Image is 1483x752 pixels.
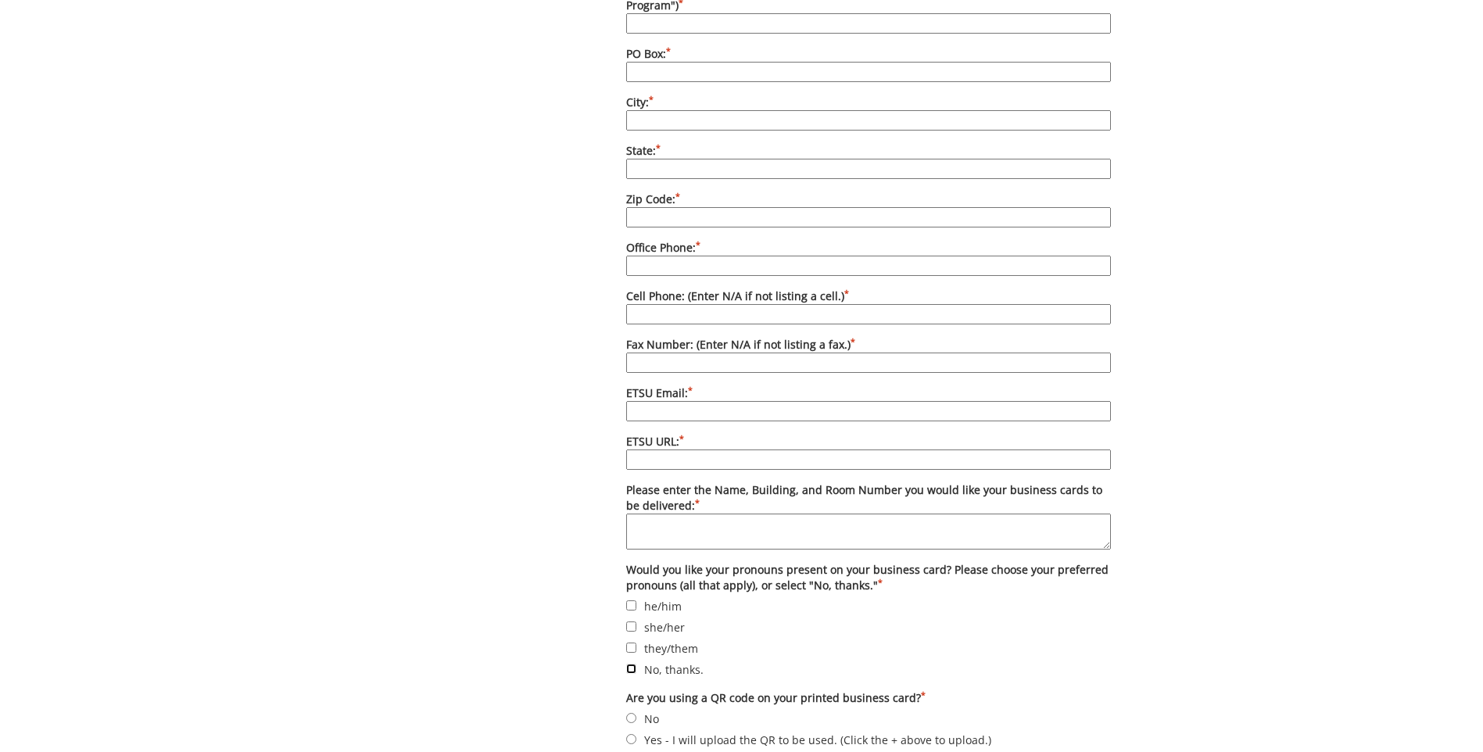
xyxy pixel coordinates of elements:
input: they/them [626,643,636,653]
label: Please enter the Name, Building, and Room Number you would like your business cards to be delivered: [626,482,1111,550]
textarea: Please enter the Name, Building, and Room Number you would like your business cards to be deliver... [626,514,1111,550]
label: State: [626,143,1111,179]
label: she/her [626,618,1111,636]
label: Fax Number: (Enter N/A if not listing a fax.) [626,337,1111,373]
input: she/her [626,621,636,632]
label: Are you using a QR code on your printed business card? [626,690,1111,706]
input: he/him [626,600,636,611]
input: Department/Office/Program, etc.: (i.e., Enter "Department of x", "Office of x", or "x Program")* [626,13,1111,34]
label: ETSU URL: [626,434,1111,470]
input: Cell Phone: (Enter N/A if not listing a cell.)* [626,304,1111,324]
input: No, thanks. [626,664,636,674]
input: ETSU URL:* [626,449,1111,470]
input: Fax Number: (Enter N/A if not listing a fax.)* [626,353,1111,373]
label: No, thanks. [626,661,1111,678]
label: No [626,710,1111,727]
input: State:* [626,159,1111,179]
input: PO Box:* [626,62,1111,82]
input: No [626,713,636,723]
input: City:* [626,110,1111,131]
label: ETSU Email: [626,385,1111,421]
input: Zip Code:* [626,207,1111,227]
label: PO Box: [626,46,1111,82]
label: they/them [626,639,1111,657]
label: City: [626,95,1111,131]
input: Office Phone:* [626,256,1111,276]
input: ETSU Email:* [626,401,1111,421]
label: Zip Code: [626,192,1111,227]
label: Cell Phone: (Enter N/A if not listing a cell.) [626,288,1111,324]
label: he/him [626,597,1111,614]
label: Would you like your pronouns present on your business card? Please choose your preferred pronouns... [626,562,1111,593]
label: Yes - I will upload the QR to be used. (Click the + above to upload.) [626,731,1111,748]
input: Yes - I will upload the QR to be used. (Click the + above to upload.) [626,734,636,744]
label: Office Phone: [626,240,1111,276]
